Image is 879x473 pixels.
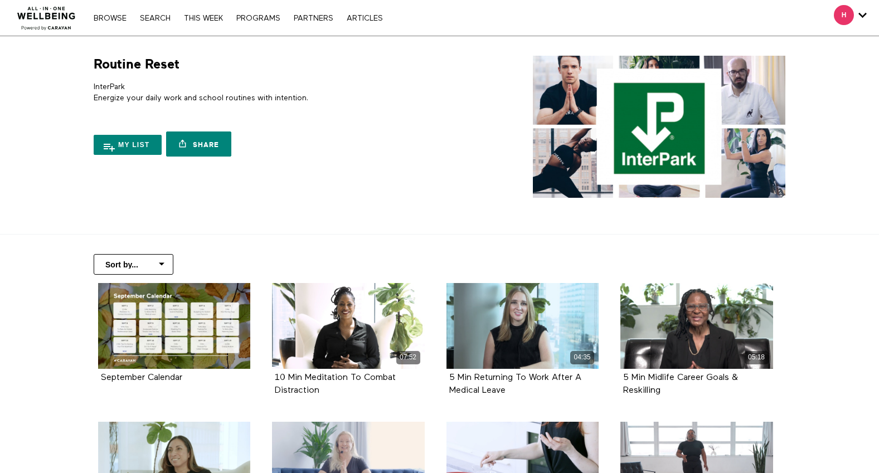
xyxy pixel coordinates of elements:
[231,14,286,22] a: PROGRAMS
[533,56,785,198] img: Routine Reset
[94,81,435,104] p: InterPark Energize your daily work and school routines with intention.
[620,283,773,369] a: 5 Min Midlife Career Goals & Reskilling 05:18
[275,373,396,394] a: 10 Min Meditation To Combat Distraction
[272,283,425,369] a: 10 Min Meditation To Combat Distraction 07:52
[396,351,420,364] div: 07:52
[745,351,769,364] div: 05:18
[341,14,388,22] a: ARTICLES
[94,135,162,155] button: My list
[446,283,599,369] a: 5 Min Returning To Work After A Medical Leave 04:35
[570,351,594,364] div: 04:35
[94,56,179,73] h1: Routine Reset
[449,373,581,394] a: 5 Min Returning To Work After A Medical Leave
[134,14,176,22] a: Search
[88,12,388,23] nav: Primary
[288,14,339,22] a: PARTNERS
[178,14,229,22] a: THIS WEEK
[623,373,738,394] a: 5 Min Midlife Career Goals & Reskilling
[166,131,231,157] a: Share
[98,283,251,369] a: September Calendar
[88,14,132,22] a: Browse
[101,373,182,382] a: September Calendar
